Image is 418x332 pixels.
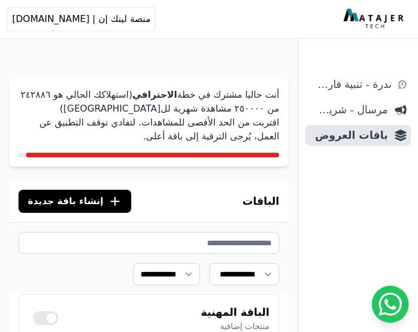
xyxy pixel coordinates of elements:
[12,12,150,26] span: منصة لينك إن | [DOMAIN_NAME]
[310,76,391,93] span: ندرة - تنبية قارب علي النفاذ
[201,320,270,332] span: منتجات إضافية
[19,190,131,213] button: إنشاء باقة جديدة
[132,89,177,100] strong: الاحترافي
[310,102,388,118] span: مرسال - شريط دعاية
[343,9,406,29] img: MatajerTech Logo
[242,193,279,209] h3: الباقات
[19,88,279,143] p: أنت حاليا مشترك في خطة (استهلاكك الحالي هو ٢٤٢٨٨٦ من ٢٥۰۰۰۰ مشاهدة شهرية لل[GEOGRAPHIC_DATA]) اقت...
[28,194,103,208] span: إنشاء باقة جديدة
[310,127,388,143] span: باقات العروض
[201,304,270,320] h4: الباقة المهنية
[7,7,156,31] button: منصة لينك إن | [DOMAIN_NAME]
